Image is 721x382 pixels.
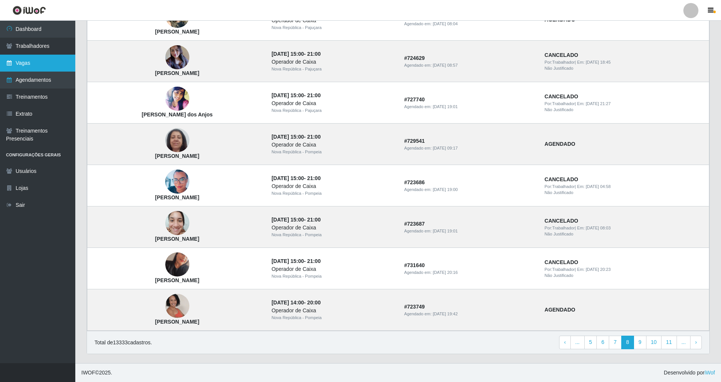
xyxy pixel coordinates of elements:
strong: - [271,217,320,223]
strong: # 723686 [404,179,425,185]
div: | Em: [544,183,704,190]
a: 9 [634,336,646,349]
div: | Em: [544,59,704,66]
a: 11 [661,336,677,349]
div: Agendado em: [404,21,535,27]
strong: [PERSON_NAME] [155,236,199,242]
div: Não Justificado [544,65,704,72]
p: Total de 13333 cadastros. [95,339,152,347]
strong: # 727740 [404,96,425,102]
strong: CANCELADO [544,93,578,99]
time: 21:00 [307,175,321,181]
div: Operador de Caixa [271,99,395,107]
strong: [PERSON_NAME] dos Anjos [142,112,213,118]
strong: # 723749 [404,304,425,310]
time: [DATE] 04:58 [586,184,611,189]
strong: [PERSON_NAME] [155,70,199,76]
time: [DATE] 15:00 [271,92,304,98]
div: Nova República - Pompeia [271,232,395,238]
strong: [PERSON_NAME] [155,319,199,325]
span: Por: Trabalhador [544,101,575,106]
div: Agendado em: [404,186,535,193]
strong: CANCELADO [544,176,578,182]
time: [DATE] 08:57 [433,63,457,67]
span: Por: Trabalhador [544,60,575,64]
span: IWOF [81,370,95,376]
div: Agendado em: [404,228,535,234]
time: [DATE] 15:00 [271,134,304,140]
div: Operador de Caixa [271,58,395,66]
div: Operador de Caixa [271,182,395,190]
a: 5 [584,336,597,349]
a: 6 [596,336,609,349]
span: © 2025 . [81,369,112,377]
span: Por: Trabalhador [544,267,575,272]
strong: AGENDADO [544,141,575,147]
strong: AGENDADO [544,307,575,313]
strong: # 723687 [404,221,425,227]
time: [DATE] 19:00 [433,187,457,192]
strong: - [271,258,320,264]
div: | Em: [544,101,704,107]
nav: pagination [559,336,702,349]
div: Operador de Caixa [271,307,395,315]
time: [DATE] 09:17 [433,146,457,150]
time: [DATE] 15:00 [271,175,304,181]
div: | Em: [544,266,704,273]
div: Agendado em: [404,311,535,317]
a: 7 [609,336,622,349]
div: Nova República - Pompeia [271,190,395,197]
strong: - [271,51,320,57]
time: [DATE] 21:27 [586,101,611,106]
strong: - [271,134,320,140]
a: 10 [646,336,662,349]
img: CoreUI Logo [12,6,46,15]
div: Nova República - Pajuçara [271,66,395,72]
div: Agendado em: [404,145,535,151]
img: Ana Paula dos Anjos [165,85,189,113]
span: › [695,339,697,345]
strong: CANCELADO [544,259,578,265]
img: Aryanne Kelly Pereira dos Santos [165,207,189,239]
time: [DATE] 19:01 [433,229,457,233]
strong: [PERSON_NAME] [155,29,199,35]
strong: # 729541 [404,138,425,144]
time: [DATE] 19:42 [433,312,457,316]
span: Por: Trabalhador [544,184,575,189]
time: [DATE] 15:00 [271,217,304,223]
div: Não Justificado [544,107,704,113]
div: Não Justificado [544,231,704,237]
div: Não Justificado [544,272,704,279]
time: [DATE] 14:00 [271,299,304,306]
time: [DATE] 15:00 [271,258,304,264]
div: Agendado em: [404,269,535,276]
time: 21:00 [307,258,321,264]
strong: [PERSON_NAME] [155,194,199,200]
a: iWof [704,370,715,376]
strong: # 724629 [404,55,425,61]
img: Kristianne Suelly do Nascimento Ferreira [165,41,189,73]
strong: [PERSON_NAME] [155,153,199,159]
time: [DATE] 18:45 [586,60,611,64]
time: [DATE] 08:04 [433,21,457,26]
time: 21:00 [307,217,321,223]
span: Desenvolvido por [664,369,715,377]
div: Operador de Caixa [271,224,395,232]
div: Nova República - Pompeia [271,315,395,321]
div: Agendado em: [404,62,535,69]
strong: - [271,92,320,98]
img: Micarla Melo de Souza Cesário [165,289,189,323]
div: Nova República - Pompeia [271,273,395,280]
span: ‹ [564,339,566,345]
time: 20:00 [307,299,321,306]
a: ... [570,336,585,349]
div: Nova República - Pajuçara [271,107,395,114]
div: Operador de Caixa [271,141,395,149]
img: Maria Ivolnalda Lunguinho de Medeiros Galdino [165,124,189,156]
div: Agendado em: [404,104,535,110]
strong: # 731640 [404,262,425,268]
strong: CANCELADO [544,218,578,224]
time: [DATE] 15:00 [271,51,304,57]
div: Operador de Caixa [271,265,395,273]
strong: - [271,299,320,306]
